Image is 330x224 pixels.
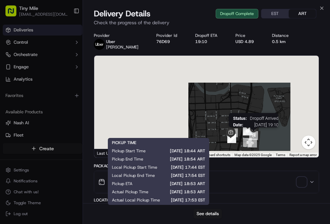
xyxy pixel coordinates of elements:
[7,100,12,105] div: 📗
[7,27,124,38] p: Welcome 👋
[68,116,83,121] span: Pylon
[302,136,315,149] button: Map camera controls
[23,65,112,72] div: Start new chat
[106,44,139,50] span: [PERSON_NAME]
[248,139,257,148] div: 9
[234,153,272,157] span: Map data ©2025 Google
[112,197,160,203] span: Actual Local Pickup Time
[235,33,267,38] div: Price
[94,8,150,19] span: Delivery Details
[58,100,63,105] div: 💻
[64,99,110,106] span: API Documentation
[94,19,319,26] p: Check the progress of the delivery
[94,163,319,169] div: Package Details
[23,72,86,78] div: We're available if you need us!
[154,156,205,162] span: [DATE] 18:54 ART
[143,181,205,186] span: [DATE] 18:53 ART
[272,39,301,44] div: 0.5 km
[166,173,205,178] span: [DATE] 17:54 EST
[112,148,146,154] span: Pickup Start Time
[193,209,222,219] button: See details
[116,67,124,75] button: Start new chat
[157,148,205,154] span: [DATE] 18:44 ART
[156,39,170,44] button: 76D69
[112,156,143,162] span: Pickup End Time
[112,173,155,178] span: Local Pickup End Time
[289,9,316,18] button: ART
[229,128,238,137] div: 2
[246,122,278,127] span: [DATE] 19:10
[201,153,230,157] button: Keyboard shortcuts
[171,197,205,203] span: [DATE] 17:53 EST
[48,115,83,121] a: Powered byPylon
[94,197,319,203] div: Location Details
[55,96,112,109] a: 💻API Documentation
[243,138,252,147] div: 8
[18,44,123,51] input: Got a question? Start typing here...
[94,39,105,50] img: uber-new-logo.jpeg
[112,181,132,186] span: Pickup ETA
[227,134,236,143] div: 7
[112,165,157,170] span: Local Pickup Start Time
[156,33,190,38] div: Provider Id
[112,189,148,195] span: Actual Pickup Time
[168,165,205,170] span: [DATE] 17:44 EST
[243,126,252,135] div: 13
[249,131,258,140] div: 14
[14,99,52,106] span: Knowledge Base
[159,189,205,195] span: [DATE] 18:53 ART
[94,171,319,193] button: FoodUSD 46.84
[195,33,230,38] div: Dropoff ETA
[112,140,136,145] span: PICKUP TIME
[276,153,285,157] a: Terms (opens in new tab)
[272,33,301,38] div: Distance
[249,116,278,121] span: Dropoff Arrived
[261,9,289,18] button: EST
[195,39,230,44] div: 19:10
[289,153,317,157] a: Report a map error
[4,96,55,109] a: 📗Knowledge Base
[94,149,172,157] div: Last Updated: less than a minute ago
[96,149,118,157] img: Google
[106,39,139,44] p: Uber
[233,122,243,127] span: Date :
[94,33,151,38] div: Provider
[233,116,247,121] span: Status :
[7,7,20,20] img: Nash
[7,65,19,78] img: 1736555255976-a54dd68f-1ca7-489b-9aae-adbdc363a1c4
[96,149,118,157] a: Open this area in Google Maps (opens a new window)
[235,39,267,44] div: USD 4.89
[243,127,252,136] div: 11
